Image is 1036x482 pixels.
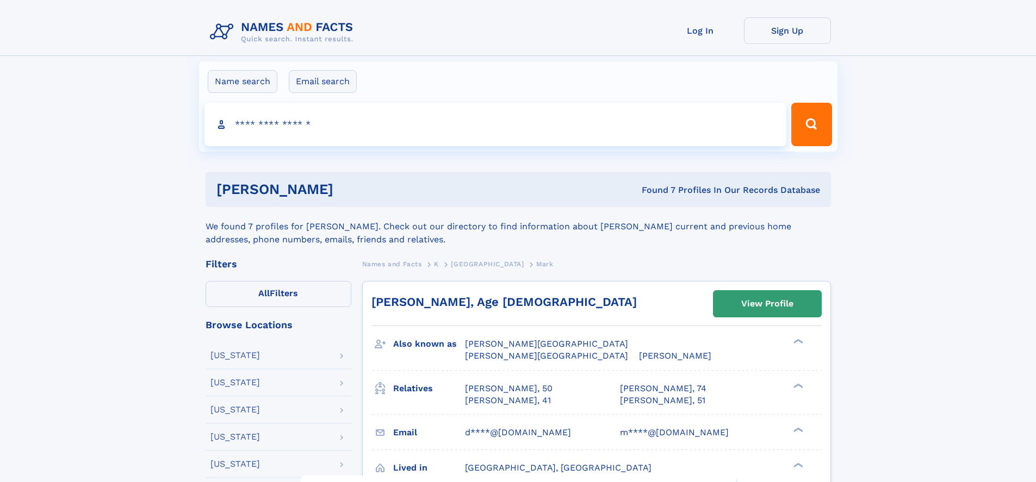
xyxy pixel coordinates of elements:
[451,260,524,268] span: [GEOGRAPHIC_DATA]
[204,103,787,146] input: search input
[206,259,351,269] div: Filters
[258,288,270,298] span: All
[216,183,488,196] h1: [PERSON_NAME]
[206,17,362,47] img: Logo Names and Facts
[620,383,706,395] a: [PERSON_NAME], 74
[620,395,705,406] a: [PERSON_NAME], 51
[791,461,804,468] div: ❯
[465,395,551,406] a: [PERSON_NAME], 41
[393,335,465,353] h3: Also known as
[206,281,351,307] label: Filters
[465,383,553,395] a: [PERSON_NAME], 50
[744,17,831,44] a: Sign Up
[289,70,357,93] label: Email search
[791,382,804,389] div: ❯
[639,350,711,361] span: [PERSON_NAME]
[208,70,277,93] label: Name search
[206,207,831,246] div: We found 7 profiles for [PERSON_NAME]. Check out our directory to find information about [PERSON_...
[210,460,260,468] div: [US_STATE]
[451,257,524,271] a: [GEOGRAPHIC_DATA]
[393,379,465,398] h3: Relatives
[434,257,439,271] a: K
[434,260,439,268] span: K
[741,291,793,316] div: View Profile
[536,260,553,268] span: Mark
[362,257,422,271] a: Names and Facts
[791,338,804,345] div: ❯
[393,423,465,442] h3: Email
[791,426,804,433] div: ❯
[210,351,260,360] div: [US_STATE]
[487,184,820,196] div: Found 7 Profiles In Our Records Database
[791,103,832,146] button: Search Button
[371,295,637,309] a: [PERSON_NAME], Age [DEMOGRAPHIC_DATA]
[465,350,628,361] span: [PERSON_NAME][GEOGRAPHIC_DATA]
[465,462,652,473] span: [GEOGRAPHIC_DATA], [GEOGRAPHIC_DATA]
[206,320,351,330] div: Browse Locations
[393,459,465,477] h3: Lived in
[210,378,260,387] div: [US_STATE]
[210,405,260,414] div: [US_STATE]
[657,17,744,44] a: Log In
[714,291,821,317] a: View Profile
[210,433,260,441] div: [US_STATE]
[465,339,628,349] span: [PERSON_NAME][GEOGRAPHIC_DATA]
